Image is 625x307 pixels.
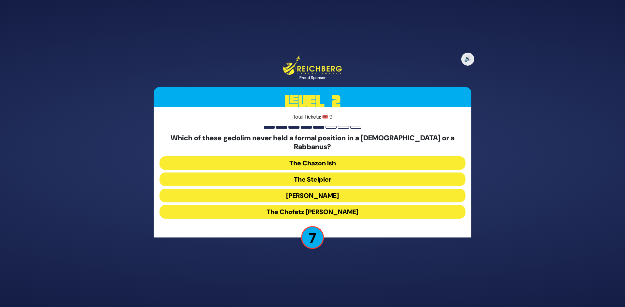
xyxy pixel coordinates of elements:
button: [PERSON_NAME] [160,189,465,202]
p: 7 [301,226,324,249]
p: Total Tickets: 🎟️ 9 [160,113,465,121]
div: Proud Sponsor [283,75,342,81]
img: Reichberg Travel [283,56,342,75]
button: The Chofetz [PERSON_NAME] [160,205,465,219]
h3: Level 2 [154,87,471,116]
button: The Steipler [160,173,465,186]
button: The Chazon Ish [160,156,465,170]
button: 🔊 [461,53,474,66]
h5: Which of these gedolim never held a formal position in a [DEMOGRAPHIC_DATA] or a Rabbanus? [160,134,465,151]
